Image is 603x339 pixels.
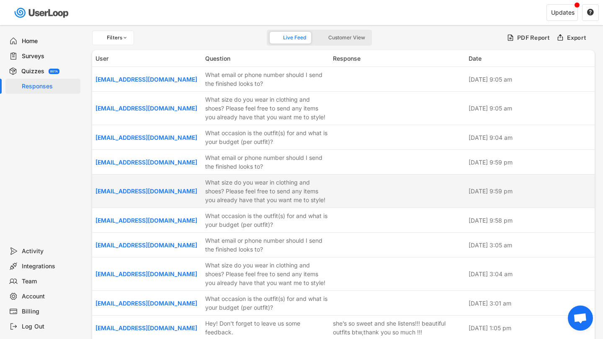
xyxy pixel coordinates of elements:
[205,54,328,63] div: Question
[95,76,197,83] a: [EMAIL_ADDRESS][DOMAIN_NAME]
[22,323,77,331] div: Log Out
[22,52,77,60] div: Surveys
[95,324,197,331] a: [EMAIL_ADDRESS][DOMAIN_NAME]
[205,211,328,229] div: What occasion is the outfit(s) for and what is your budget (per outfit)?
[22,262,77,270] div: Integrations
[469,299,591,308] div: [DATE] 3:01 am
[333,319,464,336] div: she’s so sweet and she listens!!! beautiful outfits btw,thank you so much !!!
[205,319,328,336] div: Hey! Don't forget to leave us some feedback.
[107,35,129,40] div: Filters
[95,241,197,249] a: [EMAIL_ADDRESS][DOMAIN_NAME]
[568,306,593,331] div: Open chat
[328,35,365,40] span: Customer View
[95,54,200,63] div: User
[22,37,77,45] div: Home
[469,104,591,113] div: [DATE] 9:05 am
[469,241,591,249] div: [DATE] 3:05 am
[469,216,591,225] div: [DATE] 9:58 pm
[469,187,591,195] div: [DATE] 9:59 pm
[469,133,591,142] div: [DATE] 9:04 am
[205,236,328,254] div: What email or phone number should I send the finished looks to?
[469,54,591,63] div: Date
[567,34,587,41] div: Export
[95,300,197,307] a: [EMAIL_ADDRESS][DOMAIN_NAME]
[315,32,370,44] button: Customer View
[22,308,77,316] div: Billing
[205,153,328,171] div: What email or phone number should I send the finished looks to?
[333,54,464,63] div: Response
[95,105,197,112] a: [EMAIL_ADDRESS][DOMAIN_NAME]
[95,187,197,195] a: [EMAIL_ADDRESS][DOMAIN_NAME]
[205,261,328,287] div: What size do you wear in clothing and shoes? Please feel free to send any items you already have ...
[205,178,328,204] div: What size do you wear in clothing and shoes? Please feel free to send any items you already have ...
[587,9,594,16] button: 
[517,34,550,41] div: PDF Report
[551,10,575,15] div: Updates
[469,75,591,84] div: [DATE] 9:05 am
[95,270,197,277] a: [EMAIL_ADDRESS][DOMAIN_NAME]
[205,128,328,146] div: What occasion is the outfit(s) for and what is your budget (per outfit)?
[21,67,44,75] div: Quizzes
[95,134,197,141] a: [EMAIL_ADDRESS][DOMAIN_NAME]
[22,293,77,300] div: Account
[283,35,306,40] span: Live Feed
[205,95,328,121] div: What size do you wear in clothing and shoes? Please feel free to send any items you already have ...
[469,324,591,332] div: [DATE] 1:05 pm
[469,270,591,278] div: [DATE] 3:04 am
[469,158,591,167] div: [DATE] 9:59 pm
[95,217,197,224] a: [EMAIL_ADDRESS][DOMAIN_NAME]
[270,32,311,44] button: Live Feed
[95,159,197,166] a: [EMAIL_ADDRESS][DOMAIN_NAME]
[22,277,77,285] div: Team
[587,8,594,16] text: 
[13,4,72,21] img: userloop-logo-01.svg
[22,247,77,255] div: Activity
[205,70,328,88] div: What email or phone number should I send the finished looks to?
[50,70,58,73] div: BETA
[22,82,77,90] div: Responses
[205,294,328,312] div: What occasion is the outfit(s) for and what is your budget (per outfit)?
